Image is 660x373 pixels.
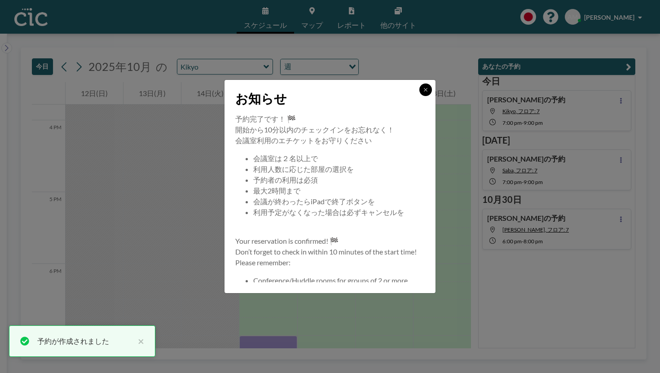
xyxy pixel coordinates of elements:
span: 会議室利用のエチケットをお守りください [235,136,372,145]
span: 会議が終わったらiPadで終了ボタンを [253,197,375,206]
span: Please remember: [235,258,290,267]
span: 利用予定がなくなった場合は必ずキャンセルを [253,208,404,216]
span: 予約者の利用は必須 [253,176,318,184]
span: Conference/Huddle rooms for groups of 2 or more [253,276,408,285]
span: 最大2時間まで [253,186,300,195]
div: 予約が作成されました [37,336,133,347]
span: 開始から10分以内のチェックインをお忘れなく！ [235,125,394,134]
span: Don’t forget to check in within 10 minutes of the start time! [235,247,417,256]
span: Your reservation is confirmed! 🏁 [235,237,339,245]
span: 予約完了です！ 🏁 [235,114,296,123]
span: お知らせ [235,91,287,106]
button: close [133,336,144,347]
span: 会議室は２名以上で [253,154,318,162]
span: 利用人数に応じた部屋の選択を [253,165,354,173]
